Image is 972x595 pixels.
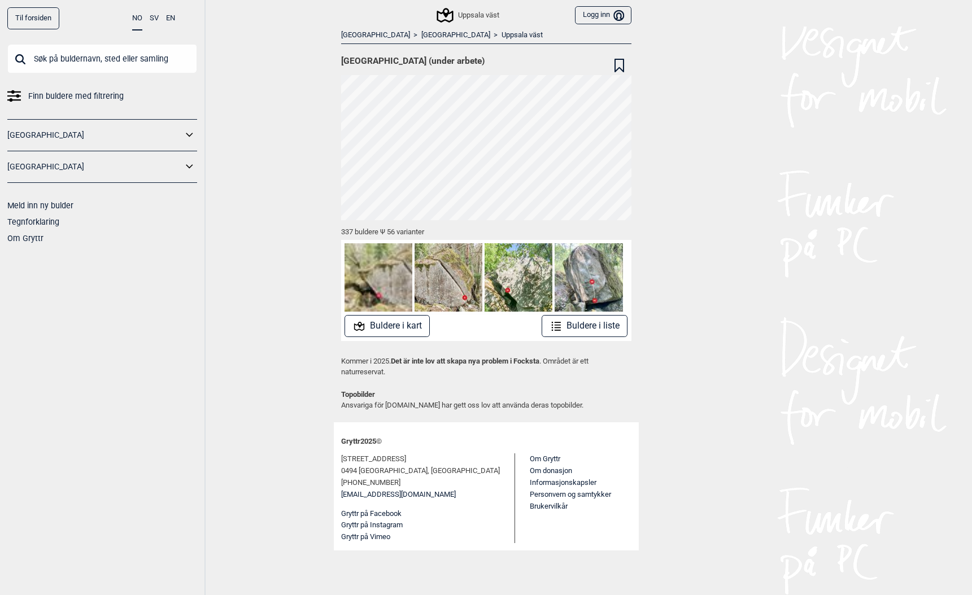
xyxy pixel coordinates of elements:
[7,217,59,226] a: Tegnforklaring
[345,315,430,337] button: Buldere i kart
[7,7,59,29] a: Til forsiden
[28,88,124,104] span: Finn buldere med filtrering
[7,234,43,243] a: Om Gryttr
[391,357,539,365] strong: Det är inte lov att skapa nya problem i Focksta
[542,315,628,337] button: Buldere i liste
[341,465,500,477] span: 0494 [GEOGRAPHIC_DATA], [GEOGRAPHIC_DATA]
[7,127,182,143] a: [GEOGRAPHIC_DATA]
[530,454,560,463] a: Om Gryttr
[341,477,400,489] span: [PHONE_NUMBER]
[530,478,596,487] a: Informasjonskapsler
[502,30,543,40] a: Uppsala väst
[341,356,631,378] p: Kommer i 2025. . Området är ett naturreservat.
[341,389,631,411] p: Ansvariga för [DOMAIN_NAME] har gett oss lov att använda deras topobilder.
[341,390,375,399] strong: Topobilder
[7,44,197,73] input: Søk på buldernavn, sted eller samling
[341,30,410,40] a: [GEOGRAPHIC_DATA]
[485,243,552,311] img: Cattvikt
[341,453,406,465] span: [STREET_ADDRESS]
[575,6,631,25] button: Logg inn
[341,519,403,531] button: Gryttr på Instagram
[555,243,622,311] img: Out of focus
[7,88,197,104] a: Finn buldere med filtrering
[415,243,482,311] img: Giljotinen
[150,7,159,29] button: SV
[530,466,572,475] a: Om donasjon
[7,159,182,175] a: [GEOGRAPHIC_DATA]
[7,201,73,210] a: Meld inn ny bulder
[341,430,631,454] div: Gryttr 2025 ©
[341,531,390,543] button: Gryttr på Vimeo
[166,7,175,29] button: EN
[438,8,499,22] div: Uppsala väst
[413,30,417,40] span: >
[494,30,498,40] span: >
[341,508,402,520] button: Gryttr på Facebook
[421,30,490,40] a: [GEOGRAPHIC_DATA]
[341,220,631,240] div: 337 buldere Ψ 56 varianter
[132,7,142,30] button: NO
[345,243,412,311] img: No head
[530,490,611,498] a: Personvern og samtykker
[341,55,485,67] span: [GEOGRAPHIC_DATA] (under arbete)
[341,489,456,501] a: [EMAIL_ADDRESS][DOMAIN_NAME]
[530,502,568,510] a: Brukervilkår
